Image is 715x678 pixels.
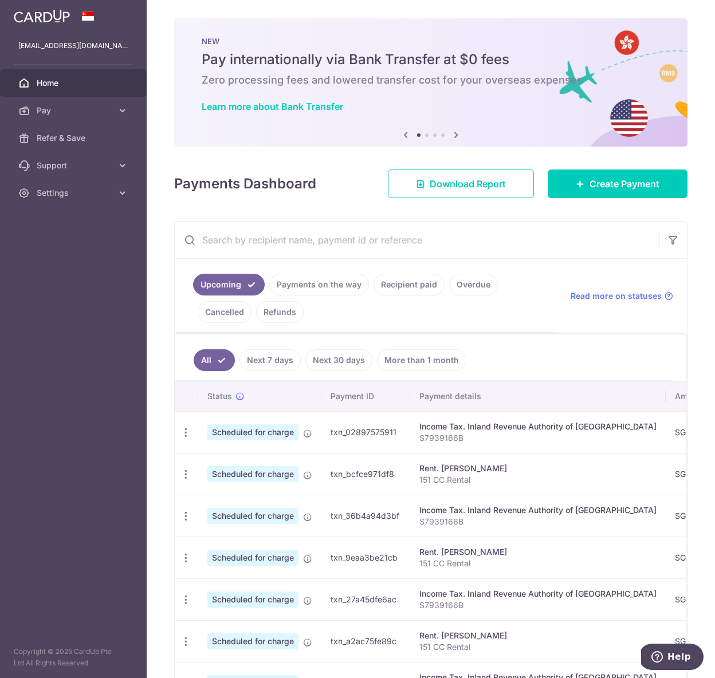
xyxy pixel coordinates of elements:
[590,177,659,191] span: Create Payment
[202,73,660,87] h6: Zero processing fees and lowered transfer cost for your overseas expenses
[207,508,298,524] span: Scheduled for charge
[641,644,704,672] iframe: Opens a widget where you can find more information
[449,274,498,295] a: Overdue
[305,349,372,371] a: Next 30 days
[193,274,265,295] a: Upcoming
[256,301,304,323] a: Refunds
[419,504,657,516] div: Income Tax. Inland Revenue Authority of [GEOGRAPHIC_DATA]
[14,9,70,23] img: CardUp
[202,101,343,112] a: Learn more about Bank Transfer
[571,290,673,302] a: Read more on statuses
[269,274,369,295] a: Payments on the way
[321,578,410,620] td: txn_27a45dfe6ac
[388,169,534,198] a: Download Report
[207,550,298,566] span: Scheduled for charge
[419,641,657,653] p: 151 CC Rental
[174,174,316,194] h4: Payments Dashboard
[202,37,660,46] p: NEW
[207,424,298,440] span: Scheduled for charge
[37,160,112,171] span: Support
[321,381,410,411] th: Payment ID
[207,633,298,649] span: Scheduled for charge
[419,546,657,558] div: Rent. [PERSON_NAME]
[321,620,410,662] td: txn_a2ac75fe89c
[239,349,301,371] a: Next 7 days
[321,495,410,537] td: txn_36b4a94d3bf
[321,411,410,453] td: txn_02897575911
[194,349,235,371] a: All
[198,301,252,323] a: Cancelled
[419,474,657,486] p: 151 CC Rental
[175,222,659,258] input: Search by recipient name, payment id or reference
[419,463,657,474] div: Rent. [PERSON_NAME]
[419,421,657,432] div: Income Tax. Inland Revenue Authority of [GEOGRAPHIC_DATA]
[548,169,687,198] a: Create Payment
[37,132,112,144] span: Refer & Save
[207,592,298,608] span: Scheduled for charge
[419,516,657,527] p: S7939166B
[419,630,657,641] div: Rent. [PERSON_NAME]
[374,274,445,295] a: Recipient paid
[207,391,232,402] span: Status
[202,50,660,69] h5: Pay internationally via Bank Transfer at $0 fees
[571,290,662,302] span: Read more on statuses
[37,187,112,199] span: Settings
[410,381,666,411] th: Payment details
[37,77,112,89] span: Home
[18,40,128,52] p: [EMAIL_ADDRESS][DOMAIN_NAME]
[321,537,410,578] td: txn_9eaa3be21cb
[430,177,506,191] span: Download Report
[419,600,657,611] p: S7939166B
[377,349,466,371] a: More than 1 month
[419,432,657,444] p: S7939166B
[675,391,704,402] span: Amount
[207,466,298,482] span: Scheduled for charge
[174,18,687,147] img: Bank transfer banner
[321,453,410,495] td: txn_bcfce971df8
[37,105,112,116] span: Pay
[419,558,657,569] p: 151 CC Rental
[419,588,657,600] div: Income Tax. Inland Revenue Authority of [GEOGRAPHIC_DATA]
